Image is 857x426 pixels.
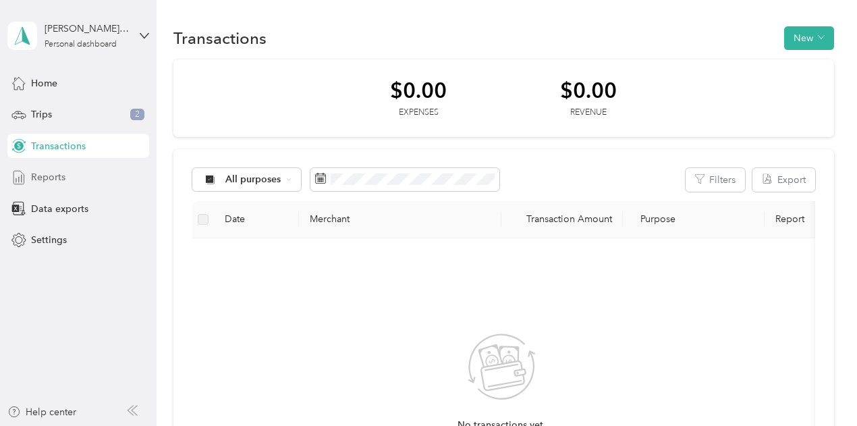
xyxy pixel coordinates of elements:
[173,31,267,45] h1: Transactions
[501,201,623,238] th: Transaction Amount
[390,78,447,102] div: $0.00
[45,22,129,36] div: [PERSON_NAME][EMAIL_ADDRESS][DOMAIN_NAME]
[560,107,617,119] div: Revenue
[31,202,88,216] span: Data exports
[31,107,52,122] span: Trips
[45,41,117,49] div: Personal dashboard
[225,175,281,184] span: All purposes
[299,201,501,238] th: Merchant
[784,26,834,50] button: New
[31,139,86,153] span: Transactions
[634,213,676,225] span: Purpose
[560,78,617,102] div: $0.00
[7,405,76,419] button: Help center
[752,168,815,192] button: Export
[686,168,745,192] button: Filters
[31,170,65,184] span: Reports
[130,109,144,121] span: 2
[781,350,857,426] iframe: Everlance-gr Chat Button Frame
[214,201,299,238] th: Date
[31,76,57,90] span: Home
[390,107,447,119] div: Expenses
[31,233,67,247] span: Settings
